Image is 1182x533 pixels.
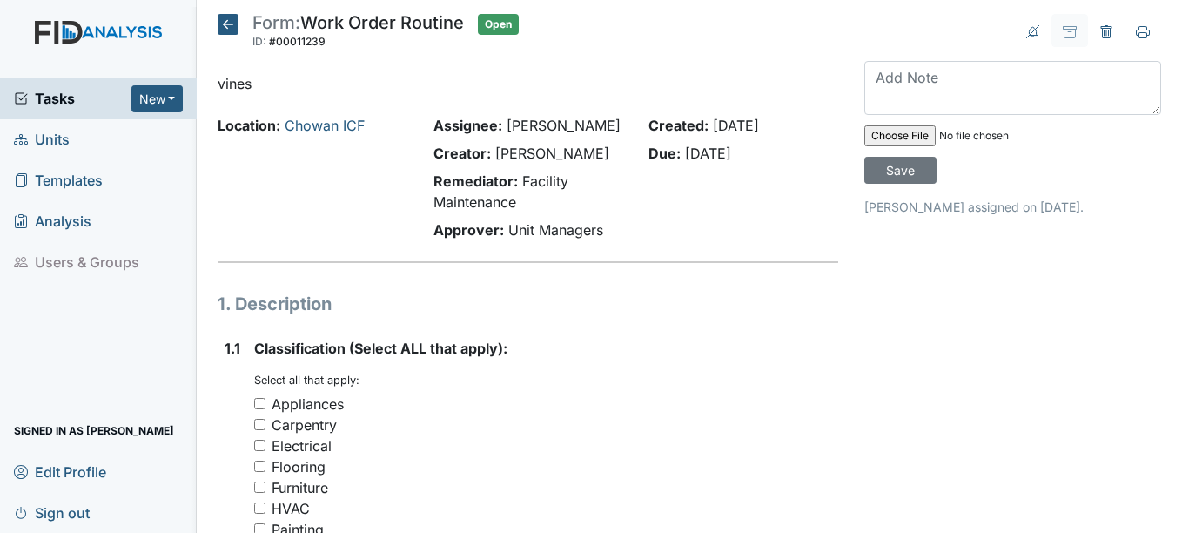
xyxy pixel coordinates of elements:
h1: 1. Description [218,291,837,317]
a: Tasks [14,88,131,109]
input: HVAC [254,503,265,514]
div: Furniture [272,477,328,498]
p: vines [218,73,837,94]
span: [PERSON_NAME] [495,145,609,162]
div: Carpentry [272,415,337,435]
a: Chowan ICF [285,117,365,134]
div: Work Order Routine [252,14,464,52]
strong: Remediator: [433,172,518,190]
input: Carpentry [254,419,265,430]
strong: Creator: [433,145,491,162]
label: 1.1 [225,338,240,359]
div: Electrical [272,435,332,456]
button: New [131,85,184,112]
span: Analysis [14,208,91,235]
strong: Due: [648,145,681,162]
span: Sign out [14,499,90,526]
strong: Location: [218,117,280,134]
span: [PERSON_NAME] [507,117,621,134]
span: Unit Managers [508,221,603,239]
span: [DATE] [713,117,759,134]
strong: Created: [648,117,709,134]
span: Form: [252,12,300,33]
div: Flooring [272,456,326,477]
span: Signed in as [PERSON_NAME] [14,417,174,444]
div: Appliances [272,394,344,415]
span: Open [478,14,519,35]
span: Edit Profile [14,458,106,485]
span: #00011239 [269,35,326,48]
strong: Assignee: [433,117,502,134]
div: HVAC [272,498,310,519]
p: [PERSON_NAME] assigned on [DATE]. [864,198,1161,216]
input: Electrical [254,440,265,451]
input: Appliances [254,398,265,409]
input: Furniture [254,482,265,493]
span: Classification (Select ALL that apply): [254,340,507,357]
span: Units [14,126,70,153]
span: ID: [252,35,266,48]
span: Templates [14,167,103,194]
small: Select all that apply: [254,374,359,387]
input: Save [864,157,937,184]
input: Flooring [254,461,265,472]
span: [DATE] [685,145,731,162]
strong: Approver: [433,221,504,239]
